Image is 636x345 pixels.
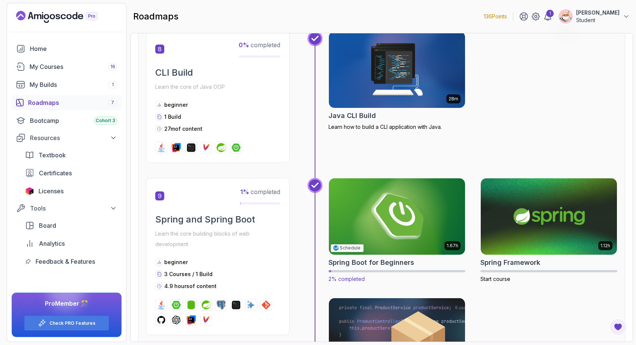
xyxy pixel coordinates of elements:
button: Check PRO Features [24,315,109,331]
div: Domain: [DOMAIN_NAME] [19,19,82,25]
p: 1.67h [447,243,458,249]
p: Learn the core building blocks of web development [155,229,280,249]
button: user profile image[PERSON_NAME]Student [558,9,630,24]
a: Spring Framework card1.12hSpring FrameworkStart course [480,178,617,283]
div: v 4.0.25 [21,12,37,18]
span: Start course [480,276,510,282]
span: / 1 Build [192,271,212,277]
div: 1 [546,10,554,17]
h2: Spring Framework [480,257,540,268]
span: 7 [111,100,114,106]
div: Bootcamp [30,116,117,125]
img: intellij logo [187,315,196,324]
a: home [12,41,122,56]
a: Spring Boot for Beginners card1.67hSpring Boot for Beginners2% completed [328,178,465,283]
a: courses [12,59,122,74]
button: Tools [12,202,122,215]
img: java logo [157,143,166,152]
img: Spring Framework card [481,178,617,255]
img: spring-data-jpa logo [187,300,196,309]
span: 1 [112,82,114,88]
img: chatgpt logo [172,315,181,324]
span: Schedule [340,245,361,251]
img: Java CLI Build card [329,31,465,108]
div: My Courses [30,62,117,71]
img: website_grey.svg [12,19,18,25]
h2: roadmaps [133,10,178,22]
img: postgres logo [217,300,226,309]
a: textbook [21,148,122,163]
p: 136 Points [484,13,507,20]
button: Resources [12,131,122,145]
img: spring-boot logo [232,143,241,152]
a: Landing page [16,11,115,23]
img: tab_domain_overview_orange.svg [22,43,28,49]
span: 2% completed [328,276,365,282]
img: intellij logo [172,143,181,152]
div: Resources [30,133,117,142]
span: 9 [155,191,164,200]
span: Board [39,221,56,230]
img: Spring Boot for Beginners card [325,176,468,257]
img: terminal logo [232,300,241,309]
p: Learn how to build a CLI application with Java. [328,123,465,131]
span: 16 [110,64,115,70]
div: Tools [30,204,117,213]
img: spring logo [217,143,226,152]
a: board [21,218,122,233]
a: certificates [21,166,122,181]
img: ai logo [247,300,256,309]
a: Check PRO Features [49,320,95,326]
h2: CLI Build [155,67,280,79]
a: licenses [21,184,122,199]
p: 4.9 hours of content [164,282,217,290]
span: 3 Courses [164,271,191,277]
img: java logo [157,300,166,309]
div: Home [30,44,117,53]
span: Licenses [39,187,64,196]
span: 8 [155,45,164,54]
a: 1 [543,12,552,21]
a: bootcamp [12,113,122,128]
img: logo_orange.svg [12,12,18,18]
span: Certificates [39,169,72,178]
div: Domain Overview [30,44,67,49]
div: My Builds [30,80,117,89]
img: jetbrains icon [25,187,34,195]
div: Roadmaps [28,98,117,107]
div: Keywords by Traffic [84,44,123,49]
img: spring logo [202,300,211,309]
img: git logo [262,300,270,309]
p: [PERSON_NAME] [576,9,620,16]
img: tab_keywords_by_traffic_grey.svg [76,43,82,49]
p: 27m of content [164,125,202,133]
p: 1.12h [600,243,610,249]
a: roadmaps [12,95,122,110]
p: beginner [164,258,188,266]
span: completed [239,41,280,49]
p: 28m [449,96,458,102]
span: Textbook [39,151,66,160]
span: Cohort 3 [96,118,115,124]
a: analytics [21,236,122,251]
span: Feedback & Features [36,257,95,266]
h2: Java CLI Build [328,111,376,121]
img: user profile image [559,9,573,24]
span: 0 % [239,41,249,49]
p: Learn the core of Java OOP [155,82,280,92]
span: 1 Build [164,114,181,120]
img: maven logo [202,143,211,152]
p: Student [576,16,620,24]
p: beginner [164,101,188,109]
span: 1 % [240,188,249,196]
a: feedback [21,254,122,269]
img: spring-boot logo [172,300,181,309]
button: Schedule [331,244,364,252]
span: completed [240,188,280,196]
img: maven logo [202,315,211,324]
h2: Spring Boot for Beginners [328,257,414,268]
h2: Spring and Spring Boot [155,214,280,226]
img: terminal logo [187,143,196,152]
a: Java CLI Build card28mJava CLI BuildLearn how to build a CLI application with Java. [328,31,465,131]
span: Analytics [39,239,65,248]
